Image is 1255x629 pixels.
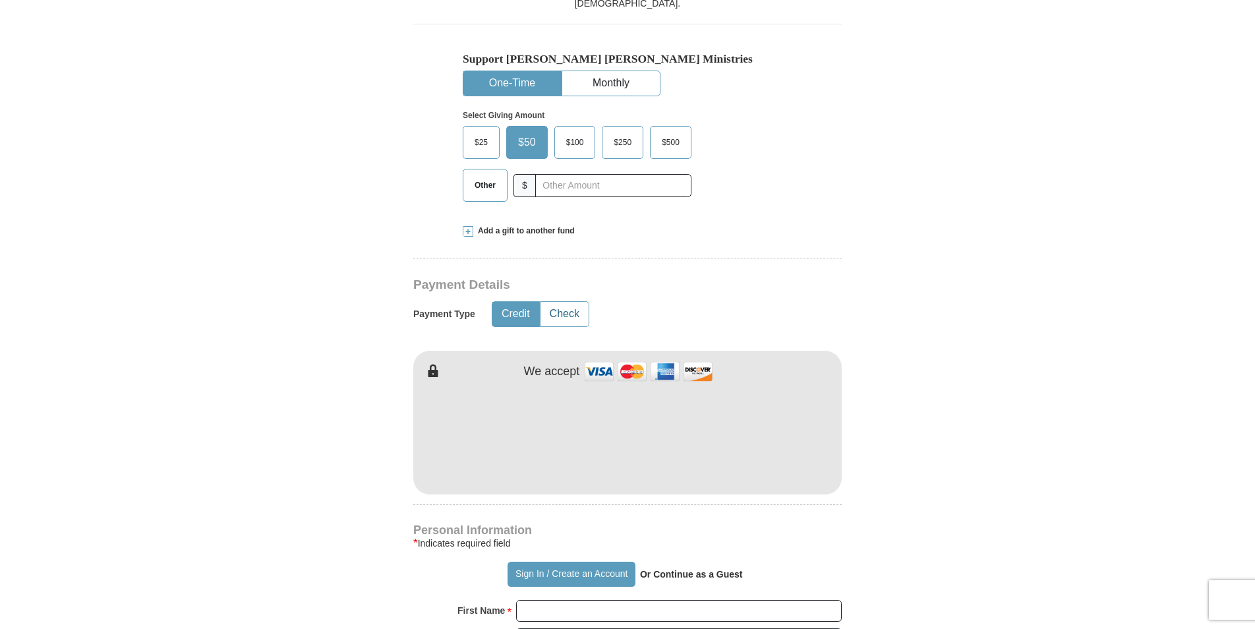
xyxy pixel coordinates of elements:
[508,562,635,587] button: Sign In / Create an Account
[511,133,542,152] span: $50
[463,52,792,66] h5: Support [PERSON_NAME] [PERSON_NAME] Ministries
[413,525,842,535] h4: Personal Information
[562,71,660,96] button: Monthly
[413,535,842,551] div: Indicates required field
[413,309,475,320] h5: Payment Type
[473,225,575,237] span: Add a gift to another fund
[640,569,743,580] strong: Or Continue as a Guest
[535,174,691,197] input: Other Amount
[540,302,589,326] button: Check
[463,71,561,96] button: One-Time
[457,601,505,620] strong: First Name
[607,133,638,152] span: $250
[513,174,536,197] span: $
[463,111,544,120] strong: Select Giving Amount
[468,133,494,152] span: $25
[560,133,591,152] span: $100
[524,365,580,379] h4: We accept
[655,133,686,152] span: $500
[468,175,502,195] span: Other
[583,357,715,386] img: credit cards accepted
[492,302,539,326] button: Credit
[413,278,749,293] h3: Payment Details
